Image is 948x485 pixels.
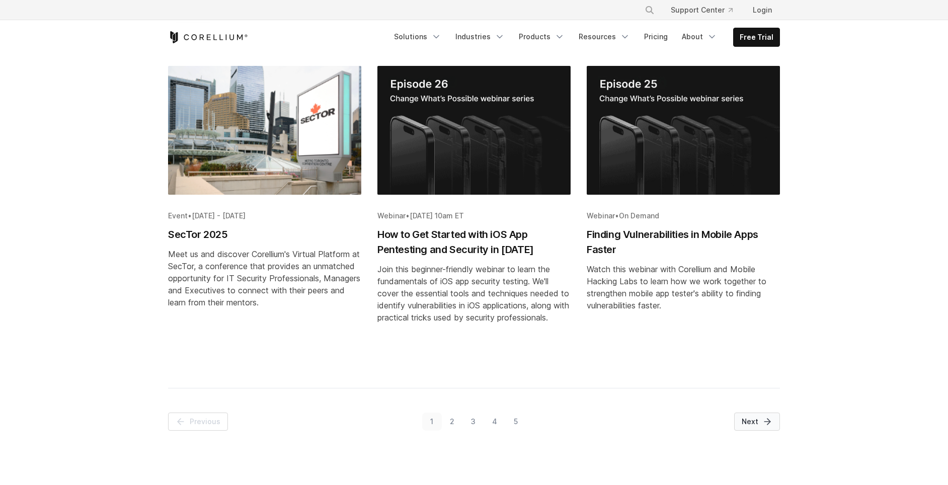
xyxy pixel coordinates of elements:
h2: Finding Vulnerabilities in Mobile Apps Faster [587,227,780,257]
img: Finding Vulnerabilities in Mobile Apps Faster [587,66,780,195]
a: Industries [449,28,511,46]
a: Corellium Home [168,31,248,43]
a: Blog post summary: Finding Vulnerabilities in Mobile Apps Faster [587,66,780,356]
div: Meet us and discover Corellium's Virtual Platform at SecTor, a conference that provides an unmatc... [168,248,361,308]
a: Go to Page 1 [422,413,442,431]
a: About [676,28,723,46]
span: [DATE] - [DATE] [192,211,246,220]
a: Blog post summary: How to Get Started with iOS App Pentesting and Security in 2025 [377,66,571,356]
div: • [168,211,361,221]
span: Event [168,211,188,220]
a: Solutions [388,28,447,46]
h2: SecTor 2025 [168,227,361,242]
div: Navigation Menu [633,1,780,19]
span: Webinar [377,211,406,220]
a: Products [513,28,571,46]
a: Support Center [663,1,741,19]
h2: How to Get Started with iOS App Pentesting and Security in [DATE] [377,227,571,257]
a: Next [734,413,780,431]
a: Resources [573,28,636,46]
img: SecTor 2025 [168,66,361,195]
div: Watch this webinar with Corellium and Mobile Hacking Labs to learn how we work together to streng... [587,263,780,311]
a: Login [745,1,780,19]
div: Join this beginner-friendly webinar to learn the fundamentals of iOS app security testing. We'll ... [377,263,571,324]
a: Go to Page 4 [484,413,505,431]
a: Pricing [638,28,674,46]
span: Webinar [587,211,615,220]
img: How to Get Started with iOS App Pentesting and Security in 2025 [377,66,571,195]
a: Blog post summary: SecTor 2025 [168,66,361,356]
a: Go to Page 5 [505,413,526,431]
span: [DATE] 10am ET [410,211,464,220]
button: Search [641,1,659,19]
nav: Pagination [168,413,780,468]
span: On Demand [619,211,659,220]
div: • [377,211,571,221]
div: • [587,211,780,221]
a: Go to Page 3 [463,413,484,431]
span: Next [742,417,758,427]
a: Go to Page 2 [442,413,463,431]
a: Free Trial [734,28,779,46]
div: Navigation Menu [388,28,780,47]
